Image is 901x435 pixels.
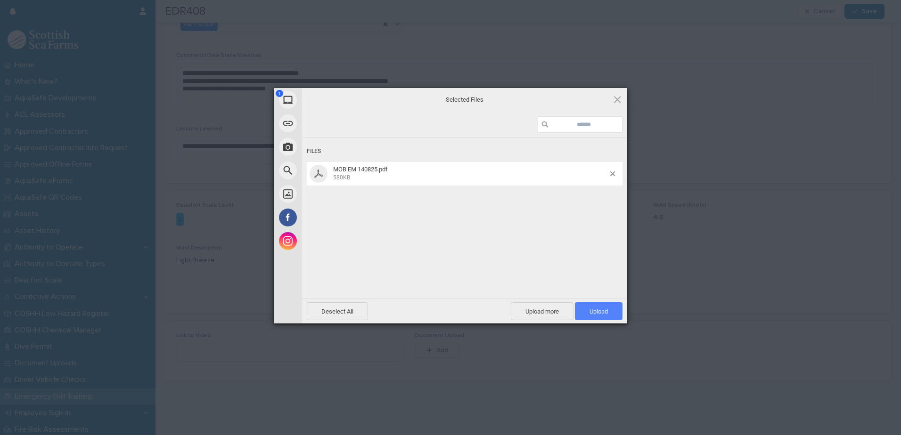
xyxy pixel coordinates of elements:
span: Upload [575,302,623,320]
span: Upload more [511,302,573,320]
div: Instagram [274,229,387,253]
span: Upload [590,308,608,315]
span: Selected Files [370,96,559,104]
span: MOB EM 140825.pdf [330,166,610,181]
span: MOB EM 140825.pdf [333,166,388,173]
div: Files [307,143,623,160]
span: Deselect All [307,302,368,320]
span: 580KB [333,174,350,181]
div: Web Search [274,159,387,182]
span: 1 [276,90,283,97]
div: Take Photo [274,135,387,159]
div: Unsplash [274,182,387,206]
div: Link (URL) [274,112,387,135]
div: My Device [274,88,387,112]
div: Facebook [274,206,387,229]
span: Click here or hit ESC to close picker [612,94,623,105]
